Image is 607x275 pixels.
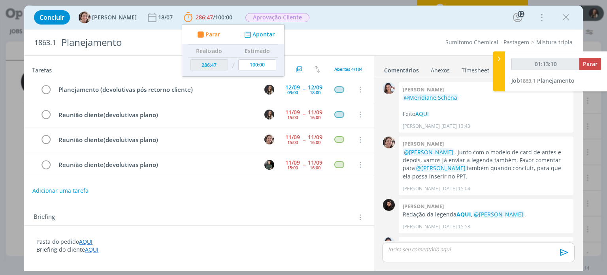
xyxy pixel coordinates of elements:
[264,135,274,144] img: A
[79,238,92,245] a: AQUI
[55,85,257,95] div: Planejamento (devolutivas pós retorno cliente)
[287,165,298,170] div: 15:00
[404,148,453,156] span: @[PERSON_NAME]
[205,32,220,37] span: Parar
[403,241,444,248] b: [PERSON_NAME]
[403,86,444,93] b: [PERSON_NAME]
[310,165,320,170] div: 16:00
[34,38,56,47] span: 1863.1
[308,85,322,90] div: 12/09
[230,57,237,74] td: /
[384,63,419,74] a: Comentários
[196,13,213,21] span: 286:47
[285,135,300,140] div: 11/09
[40,14,64,21] span: Concluir
[520,77,535,84] span: 1863.1
[383,82,395,94] img: N
[158,15,174,20] div: 18/07
[518,11,524,17] div: 12
[456,211,471,218] a: AQUI
[403,123,440,130] p: [PERSON_NAME]
[415,110,429,118] a: AQUI
[245,13,309,22] span: Aprovação Cliente
[32,64,52,74] span: Tarefas
[264,159,275,171] button: M
[34,10,70,25] button: Concluir
[579,58,601,70] button: Parar
[308,160,322,165] div: 11/09
[383,199,395,211] img: L
[245,13,310,23] button: Aprovação Cliente
[583,60,598,68] span: Parar
[264,160,274,170] img: M
[36,246,362,254] p: Briefing do cliente
[315,66,320,73] img: arrow-down-up.svg
[264,85,274,95] img: L
[511,11,524,24] button: 12
[441,123,470,130] span: [DATE] 13:43
[461,63,490,74] a: Timesheet
[58,33,345,52] div: Planejamento
[403,148,569,181] p: , junto com o modelo de card de antes e depois, vamos já enviar a legenda também. Favor comentar ...
[287,140,298,144] div: 15:00
[445,38,529,46] a: Sumitomo Chemical - Pastagem
[383,137,395,148] img: A
[264,110,274,119] img: L
[264,134,275,146] button: A
[85,246,98,253] a: AQUI
[237,45,279,57] th: Estimado
[92,15,137,20] span: [PERSON_NAME]
[308,110,322,115] div: 11/09
[264,83,275,95] button: L
[285,85,300,90] div: 12/09
[55,160,257,170] div: Reunião cliente(devolutivas plano)
[55,135,257,145] div: Reunião cliente(devolutivas plano)
[431,66,450,74] div: Anexos
[195,30,221,39] button: Parar
[403,223,440,230] p: [PERSON_NAME]
[79,11,90,23] img: A
[441,223,470,230] span: [DATE] 15:58
[303,112,305,117] span: --
[264,108,275,120] button: L
[32,184,89,198] button: Adicionar uma tarefa
[242,30,275,39] button: Apontar
[287,90,298,95] div: 09:00
[24,6,582,271] div: dialog
[287,115,298,119] div: 15:00
[308,135,322,140] div: 11/09
[303,87,305,92] span: --
[310,140,320,144] div: 16:00
[285,160,300,165] div: 11/09
[182,24,285,77] ul: 286:47/100:00
[474,211,523,218] span: @[PERSON_NAME]
[416,164,466,172] span: @[PERSON_NAME]
[403,203,444,210] b: [PERSON_NAME]
[182,11,234,24] button: 286:47/100:00
[511,77,575,84] a: Job1863.1Planejamento
[334,66,362,72] span: Abertas 4/104
[215,13,232,21] span: 100:00
[34,212,55,222] span: Briefing
[310,90,320,95] div: 18:00
[536,38,573,46] a: Mistura tripla
[303,137,305,142] span: --
[285,110,300,115] div: 11/09
[383,237,395,249] img: N
[79,11,137,23] button: A[PERSON_NAME]
[441,185,470,192] span: [DATE] 15:04
[403,110,569,118] p: Feito
[36,238,362,246] p: Pasta do pedido
[303,162,305,167] span: --
[403,140,444,147] b: [PERSON_NAME]
[403,185,440,192] p: [PERSON_NAME]
[404,94,457,101] span: @Meridiane Schena
[403,211,569,218] p: Redação da legenda , .
[188,45,230,57] th: Realizado
[537,77,575,84] span: Planejamento
[55,110,257,120] div: Reunião cliente(devolutivas plano)
[213,13,215,21] span: /
[310,115,320,119] div: 16:00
